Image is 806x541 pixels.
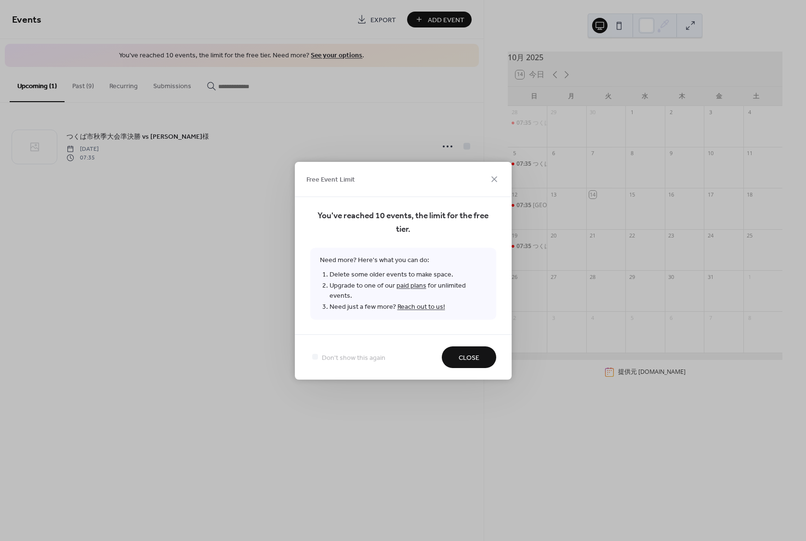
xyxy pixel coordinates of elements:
[330,280,487,301] li: Upgrade to one of our for unlimited events.
[396,279,426,292] a: paid plans
[397,300,445,313] a: Reach out to us!
[322,353,385,363] span: Don't show this again
[310,209,496,236] span: You've reached 10 events, the limit for the free tier.
[306,175,355,185] span: Free Event Limit
[330,269,487,280] li: Delete some older events to make space.
[459,353,479,363] span: Close
[442,346,496,368] button: Close
[330,301,487,312] li: Need just a few more?
[310,248,496,319] span: Need more? Here's what you can do:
